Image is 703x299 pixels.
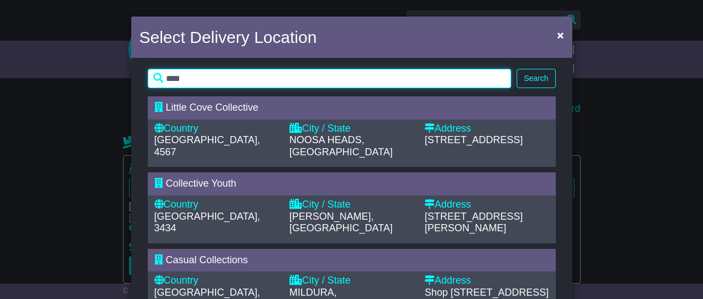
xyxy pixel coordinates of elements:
[425,123,549,135] div: Address
[154,199,278,211] div: Country
[166,254,248,265] span: Casual Collections
[289,123,414,135] div: City / State
[166,178,237,189] span: Collective Youth
[425,275,549,287] div: Address
[289,199,414,211] div: City / State
[289,211,393,234] span: [PERSON_NAME], [GEOGRAPHIC_DATA]
[425,211,523,234] span: [STREET_ADDRESS][PERSON_NAME]
[289,275,414,287] div: City / State
[425,287,549,298] span: Shop [STREET_ADDRESS]
[154,211,260,234] span: [GEOGRAPHIC_DATA], 3434
[517,69,555,88] button: Search
[154,123,278,135] div: Country
[289,134,393,157] span: NOOSA HEADS, [GEOGRAPHIC_DATA]
[557,29,564,41] span: ×
[139,25,317,50] h4: Select Delivery Location
[154,275,278,287] div: Country
[154,134,260,157] span: [GEOGRAPHIC_DATA], 4567
[166,102,259,113] span: Little Cove Collective
[425,199,549,211] div: Address
[425,134,523,145] span: [STREET_ADDRESS]
[551,24,569,46] button: Close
